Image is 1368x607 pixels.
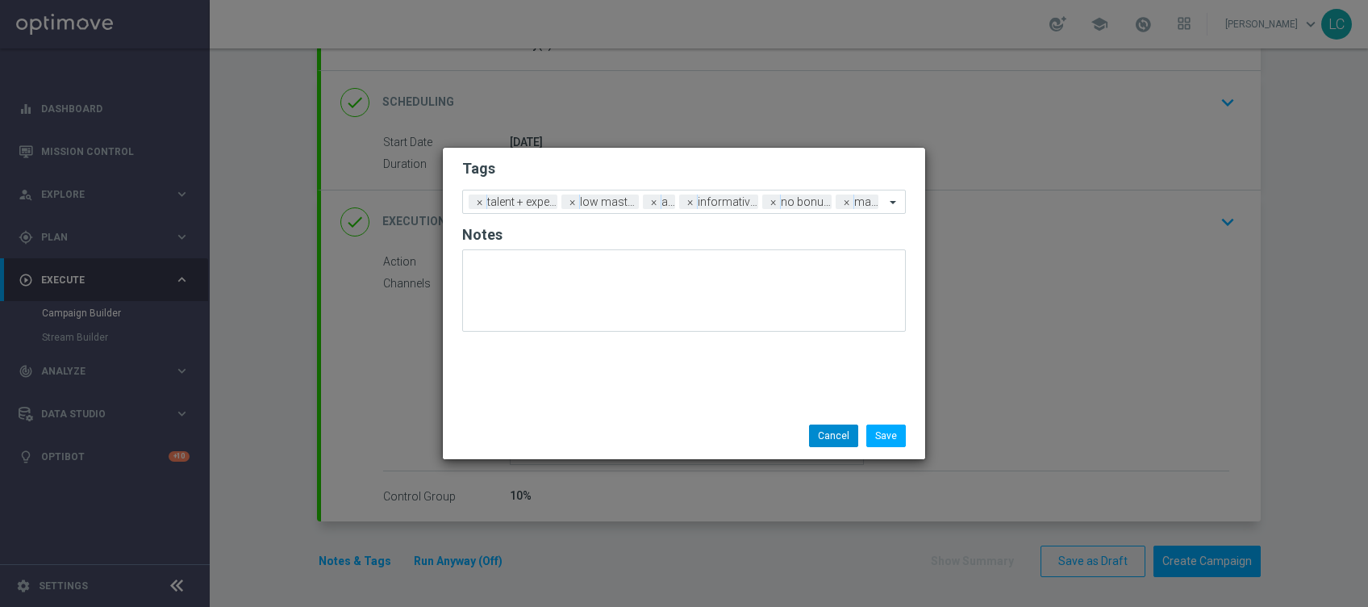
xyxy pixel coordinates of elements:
span: mail [850,195,880,209]
button: Save [866,425,906,447]
span: all [657,195,677,209]
span: no bonus [777,195,834,209]
span: informativa [694,195,761,209]
span: × [683,195,698,209]
span: × [766,195,781,209]
h2: Notes [462,225,906,245]
span: × [473,195,487,209]
span: × [565,195,580,209]
span: low master [576,195,641,209]
span: × [647,195,661,209]
span: × [840,195,854,209]
span: talent + expert [483,195,561,209]
button: Cancel [809,425,858,447]
h2: Tags [462,159,906,178]
ng-select: all, informativa, low master, mail, no bonus and 1 more [462,190,906,214]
